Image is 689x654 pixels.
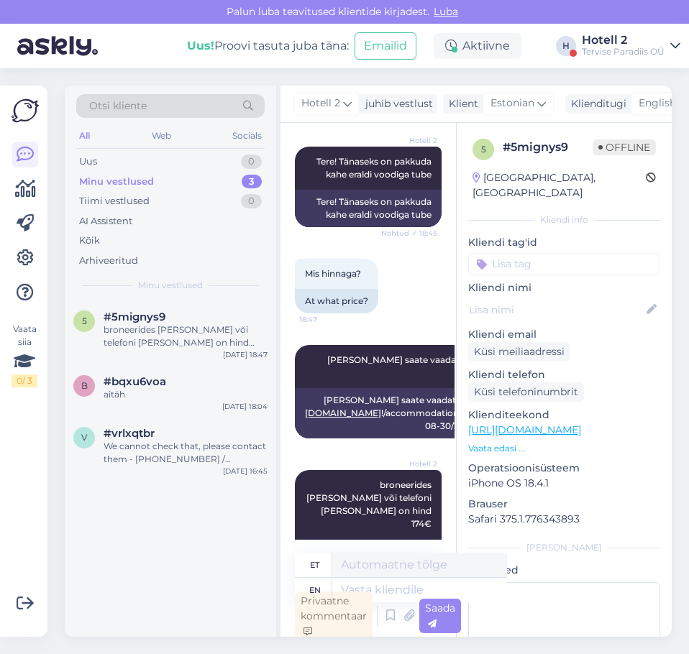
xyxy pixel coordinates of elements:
[582,34,665,46] div: Hotell 2
[468,442,660,455] p: Vaata edasi ...
[138,279,203,292] span: Minu vestlused
[327,354,539,378] span: [PERSON_NAME] saate vaadata kodulehel -
[468,541,660,554] div: [PERSON_NAME]
[295,289,378,313] div: At what price?
[468,280,660,295] p: Kliendi nimi
[305,268,361,279] span: Mis hinnaga?
[468,476,660,491] p: iPhone OS 18.4.1
[310,553,319,577] div: et
[79,175,154,189] div: Minu vestlused
[473,170,646,201] div: [GEOGRAPHIC_DATA], [GEOGRAPHIC_DATA]
[468,563,660,578] p: Märkmed
[229,126,265,145] div: Socials
[104,323,268,349] div: broneerides [PERSON_NAME] või telefoni [PERSON_NAME] on hind 174€
[381,228,437,239] span: Nähtud ✓ 18:45
[468,327,660,342] p: Kliendi email
[295,190,442,227] div: Tere! Tänaseks on pakkuda kahe eraldi voodiga tube
[79,234,100,248] div: Kõik
[241,155,262,169] div: 0
[187,39,214,52] b: Uus!
[582,46,665,57] div: Tervise Paradiis OÜ
[490,96,534,111] span: Estonian
[468,461,660,476] p: Operatsioonisüsteem
[104,440,268,466] div: We cannot check that, please contact them - [PHONE_NUMBER] / [EMAIL_ADDRESS][DOMAIN_NAME]
[299,314,353,325] span: 18:47
[295,591,373,641] div: Privaatne kommentaar
[81,380,88,391] span: b
[309,578,321,602] div: en
[223,349,268,360] div: [DATE] 18:47
[468,512,660,527] p: Safari 375.1.776343893
[556,36,576,56] div: H
[104,388,268,401] div: aitäh
[503,139,593,156] div: # 5mignys9
[104,375,166,388] span: #bqxu6voa
[593,139,656,155] span: Offline
[443,96,478,111] div: Klient
[187,37,349,55] div: Proovi tasuta juba täna:
[468,253,660,275] input: Lisa tag
[222,401,268,412] div: [DATE] 18:04
[82,316,87,326] span: 5
[301,96,340,111] span: Hotell 2
[223,466,268,476] div: [DATE] 16:45
[565,96,626,111] div: Klienditugi
[316,156,434,180] span: Tere! Tänaseks on pakkuda kahe eraldi voodiga tube
[12,323,37,387] div: Vaata siia
[481,144,486,155] span: 5
[469,302,644,318] input: Lisa nimi
[81,432,87,443] span: v
[104,427,155,440] span: #vrlxqtbr
[434,33,521,59] div: Aktiivne
[468,382,584,402] div: Küsi telefoninumbrit
[241,194,262,208] div: 0
[79,155,97,169] div: Uus
[468,342,570,361] div: Küsi meiliaadressi
[79,254,138,268] div: Arhiveeritud
[355,32,416,60] button: Emailid
[79,194,150,208] div: Tiimi vestlused
[429,5,462,18] span: Luba
[468,407,660,423] p: Klienditeekond
[242,175,262,189] div: 3
[76,126,93,145] div: All
[295,539,442,602] div: broneerides [PERSON_NAME] või telefoni [PERSON_NAME] on hind 174€
[89,98,147,114] span: Otsi kliente
[104,310,165,323] span: #5mignys9
[383,459,437,469] span: Hotell 2
[468,497,660,512] p: Brauser
[149,126,174,145] div: Web
[295,388,549,438] div: [PERSON_NAME] saate vaadata kodulehelt - !/accommodation/search/date/2025-08-30/2025-08-31?lang=et
[79,214,132,229] div: AI Assistent
[468,423,581,436] a: [URL][DOMAIN_NAME]
[425,602,455,630] span: Saada
[468,367,660,382] p: Kliendi telefon
[468,213,660,226] div: Kliendi info
[12,97,39,124] img: Askly Logo
[639,96,676,111] span: English
[383,135,437,146] span: Hotell 2
[582,34,680,57] a: Hotell 2Tervise Paradiis OÜ
[468,235,660,250] p: Kliendi tag'id
[360,96,433,111] div: juhib vestlust
[12,374,37,387] div: 0 / 3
